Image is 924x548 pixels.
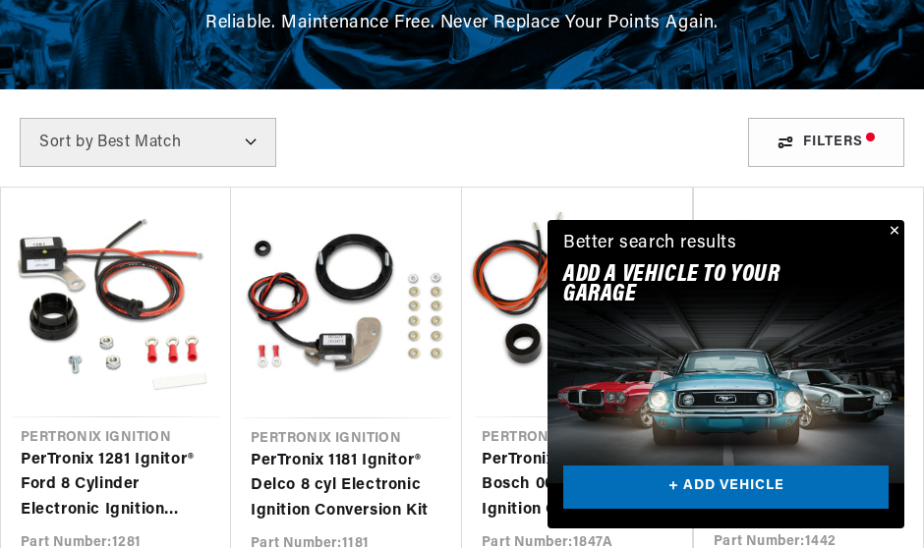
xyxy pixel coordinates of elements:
select: Sort by [20,118,276,167]
button: Close [881,220,904,244]
a: PerTronix 1847A Ignitor® Bosch 009 Electronic Ignition Conversion Kit [482,448,672,523]
h2: Add A VEHICLE to your garage [563,265,839,305]
span: Sort by [39,135,93,150]
a: PerTronix 1181 Ignitor® Delco 8 cyl Electronic Ignition Conversion Kit [251,449,442,524]
span: Reliable. Maintenance Free. Never Replace Your Points Again. [205,15,719,32]
a: PerTronix 1281 Ignitor® Ford 8 Cylinder Electronic Ignition Conversion Kit [21,448,211,523]
div: Filters [748,118,904,167]
div: Better search results [563,230,737,258]
a: + ADD VEHICLE [563,466,889,510]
